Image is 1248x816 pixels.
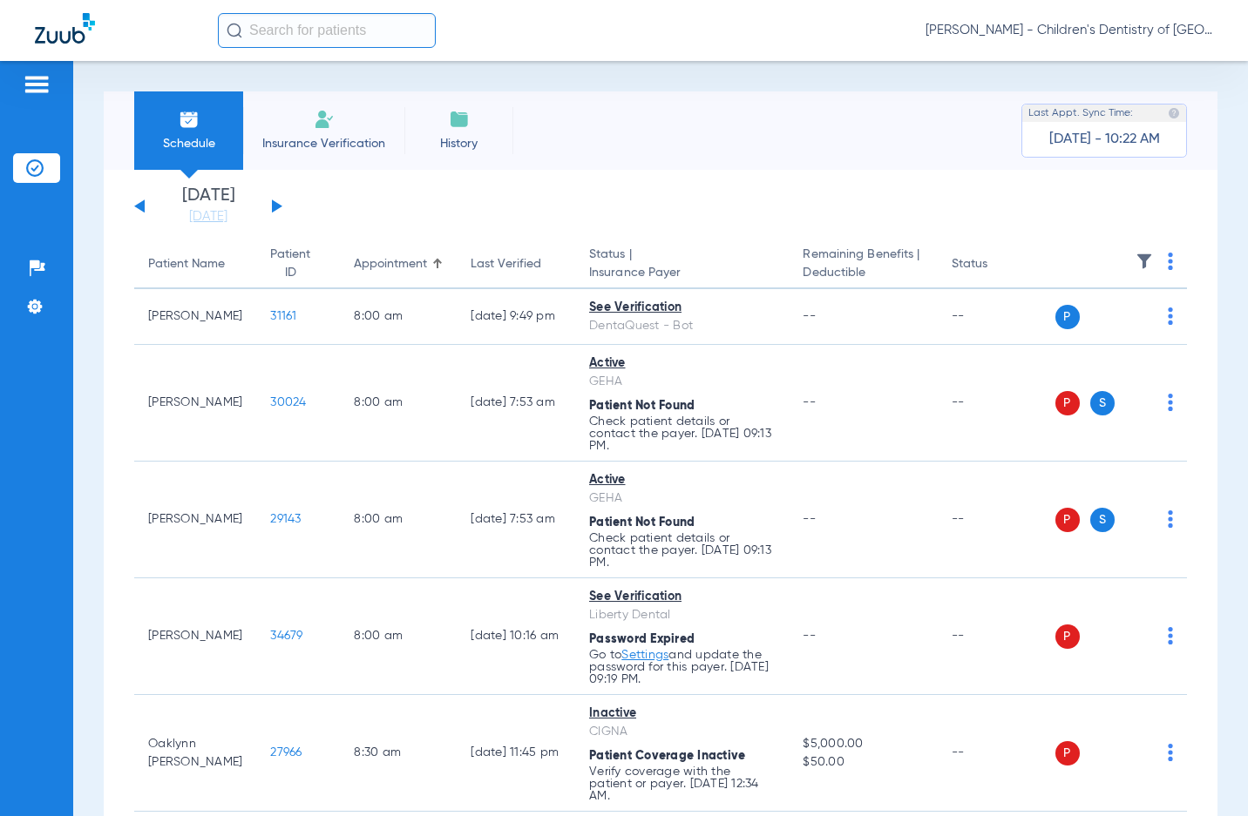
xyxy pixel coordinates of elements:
span: P [1055,508,1080,532]
p: Verify coverage with the patient or payer. [DATE] 12:34 AM. [589,765,775,802]
span: P [1055,391,1080,415]
div: Last Verified [471,255,561,273]
span: P [1055,624,1080,649]
td: [PERSON_NAME] [134,345,256,462]
img: filter.svg [1136,253,1153,270]
span: Patient Not Found [589,400,695,412]
td: [PERSON_NAME] [134,462,256,578]
span: 30024 [270,396,306,408]
td: -- [938,578,1055,695]
p: Check patient details or contact the payer. [DATE] 09:13 PM. [589,532,775,569]
td: -- [938,695,1055,812]
img: Search Icon [227,23,242,38]
div: Patient Name [148,255,242,273]
div: See Verification [589,588,775,606]
td: [DATE] 11:45 PM [457,695,575,812]
span: 27966 [270,746,302,759]
div: Liberty Dental [589,606,775,624]
td: [PERSON_NAME] [134,578,256,695]
span: Insurance Payer [589,264,775,282]
input: Search for patients [218,13,436,48]
td: 8:30 AM [340,695,457,812]
td: Oaklynn [PERSON_NAME] [134,695,256,812]
td: [DATE] 9:49 PM [457,289,575,345]
a: [DATE] [156,208,261,226]
span: Last Appt. Sync Time: [1028,105,1133,122]
span: Insurance Verification [256,135,391,152]
span: Password Expired [589,633,695,645]
img: group-dot-blue.svg [1168,307,1173,325]
td: -- [938,345,1055,462]
div: Last Verified [471,255,541,273]
td: -- [938,462,1055,578]
p: Go to and update the password for this payer. [DATE] 09:19 PM. [589,649,775,685]
td: [DATE] 10:16 AM [457,578,575,695]
span: [PERSON_NAME] - Children's Dentistry of [GEOGRAPHIC_DATA] [926,22,1213,39]
td: [DATE] 7:53 AM [457,345,575,462]
img: Zuub Logo [35,13,95,44]
iframe: Chat Widget [1161,732,1248,816]
span: $50.00 [803,753,923,772]
li: [DATE] [156,187,261,226]
div: GEHA [589,489,775,508]
span: -- [803,396,816,408]
span: Deductible [803,264,923,282]
span: $5,000.00 [803,735,923,753]
span: 31161 [270,310,296,322]
td: -- [938,289,1055,345]
img: last sync help info [1168,107,1180,119]
img: History [449,109,470,130]
img: Schedule [179,109,200,130]
span: P [1055,305,1080,329]
td: 8:00 AM [340,462,457,578]
div: Patient ID [270,246,310,282]
div: Active [589,354,775,373]
img: Manual Insurance Verification [314,109,335,130]
img: hamburger-icon [23,74,51,95]
img: group-dot-blue.svg [1168,510,1173,528]
td: 8:00 AM [340,289,457,345]
th: Remaining Benefits | [789,240,937,289]
div: Appointment [354,255,443,273]
div: Inactive [589,705,775,723]
div: Patient Name [148,255,225,273]
img: group-dot-blue.svg [1168,253,1173,270]
img: group-dot-blue.svg [1168,627,1173,644]
p: Check patient details or contact the payer. [DATE] 09:13 PM. [589,415,775,452]
span: P [1055,741,1080,765]
div: GEHA [589,373,775,391]
div: See Verification [589,299,775,317]
span: -- [803,630,816,642]
span: S [1090,391,1115,415]
span: 29143 [270,513,301,525]
span: -- [803,513,816,525]
td: 8:00 AM [340,578,457,695]
div: DentaQuest - Bot [589,317,775,335]
th: Status [938,240,1055,289]
div: Appointment [354,255,427,273]
span: Patient Not Found [589,516,695,529]
div: Active [589,471,775,489]
div: CIGNA [589,723,775,741]
td: [PERSON_NAME] [134,289,256,345]
span: S [1090,508,1115,532]
th: Status | [575,240,789,289]
span: -- [803,310,816,322]
a: Settings [621,649,668,661]
span: Schedule [147,135,230,152]
td: [DATE] 7:53 AM [457,462,575,578]
span: Patient Coverage Inactive [589,750,745,762]
span: [DATE] - 10:22 AM [1049,131,1160,148]
span: History [417,135,500,152]
div: Patient ID [270,246,326,282]
td: 8:00 AM [340,345,457,462]
img: group-dot-blue.svg [1168,394,1173,411]
span: 34679 [270,630,302,642]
